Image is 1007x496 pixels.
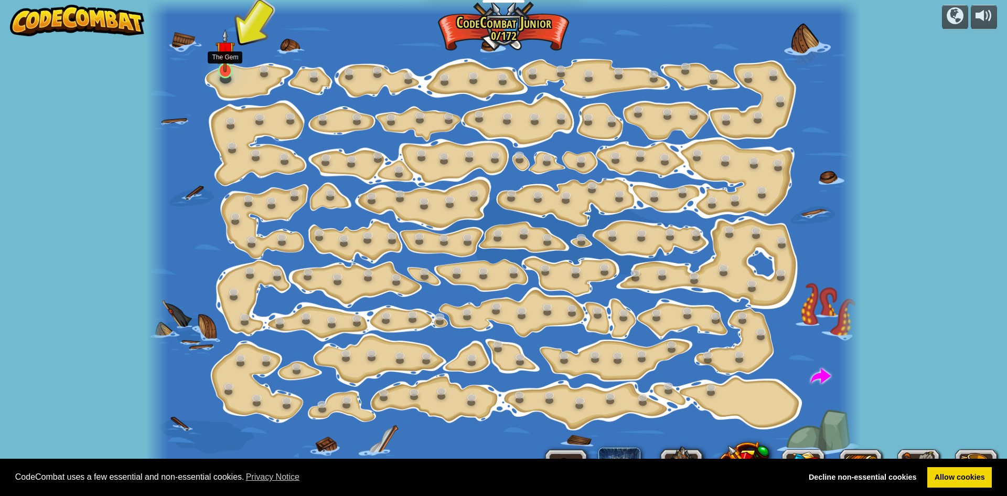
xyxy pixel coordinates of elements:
a: deny cookies [801,467,924,488]
a: learn more about cookies [244,469,302,485]
button: Adjust volume [971,5,997,29]
span: CodeCombat uses a few essential and non-essential cookies. [15,469,794,485]
img: level-banner-unstarted.png [216,29,234,72]
a: allow cookies [927,467,992,488]
img: CodeCombat - Learn how to code by playing a game [10,5,144,36]
button: Campaigns [942,5,968,29]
